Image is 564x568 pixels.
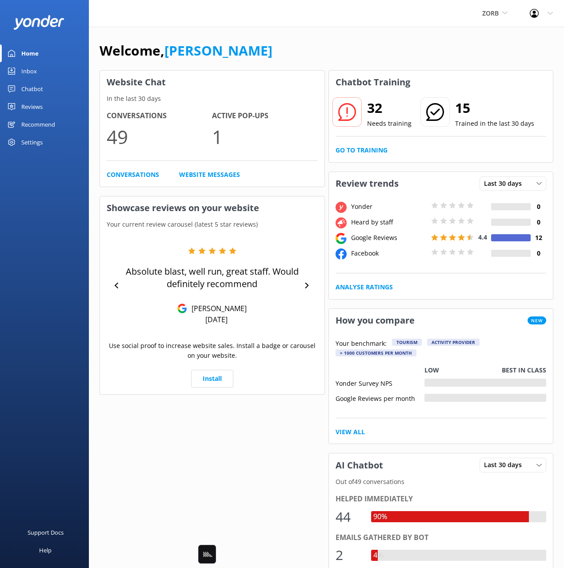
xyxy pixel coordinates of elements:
[164,41,272,60] a: [PERSON_NAME]
[100,71,324,94] h3: Website Chat
[531,217,546,227] h4: 0
[427,339,480,346] div: Activity Provider
[13,15,64,30] img: yonder-white-logo.png
[336,544,362,566] div: 2
[371,511,389,523] div: 90%
[100,220,324,229] p: Your current review carousel (latest 5 star reviews)
[28,524,64,541] div: Support Docs
[100,94,324,104] p: In the last 30 days
[531,202,546,212] h4: 0
[349,248,429,258] div: Facebook
[21,80,43,98] div: Chatbot
[336,349,416,356] div: > 1000 customers per month
[371,550,385,561] div: 4%
[531,248,546,258] h4: 0
[336,493,547,505] div: Helped immediately
[392,339,422,346] div: Tourism
[455,119,534,128] p: Trained in the last 30 days
[39,541,52,559] div: Help
[21,98,43,116] div: Reviews
[21,62,37,80] div: Inbox
[191,370,233,388] a: Install
[205,315,228,324] p: [DATE]
[336,145,388,155] a: Go to Training
[179,170,240,180] a: Website Messages
[329,71,417,94] h3: Chatbot Training
[367,119,412,128] p: Needs training
[424,365,439,375] p: Low
[329,172,405,195] h3: Review trends
[329,477,553,487] p: Out of 49 conversations
[21,133,43,151] div: Settings
[21,116,55,133] div: Recommend
[367,97,412,119] h2: 32
[336,379,424,387] div: Yonder Survey NPS
[455,97,534,119] h2: 15
[349,202,429,212] div: Yonder
[100,40,272,61] h1: Welcome,
[336,427,365,437] a: View All
[349,217,429,227] div: Heard by staff
[336,506,362,528] div: 44
[484,460,527,470] span: Last 30 days
[107,110,212,122] h4: Conversations
[336,339,387,349] p: Your benchmark:
[107,341,318,361] p: Use social proof to increase website sales. Install a badge or carousel on your website.
[21,44,39,62] div: Home
[212,110,317,122] h4: Active Pop-ups
[482,9,499,17] span: ZORB
[107,170,159,180] a: Conversations
[329,454,390,477] h3: AI Chatbot
[336,282,393,292] a: Analyse Ratings
[484,179,527,188] span: Last 30 days
[177,304,187,313] img: Google Reviews
[531,233,546,243] h4: 12
[502,365,546,375] p: Best in class
[478,233,487,241] span: 4.4
[212,122,317,152] p: 1
[100,196,324,220] h3: Showcase reviews on your website
[336,532,547,544] div: Emails gathered by bot
[107,122,212,152] p: 49
[329,309,421,332] h3: How you compare
[528,316,546,324] span: New
[187,304,247,313] p: [PERSON_NAME]
[349,233,429,243] div: Google Reviews
[124,265,300,290] p: Absolute blast, well run, great staff. Would definitely recommend
[336,394,424,402] div: Google Reviews per month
